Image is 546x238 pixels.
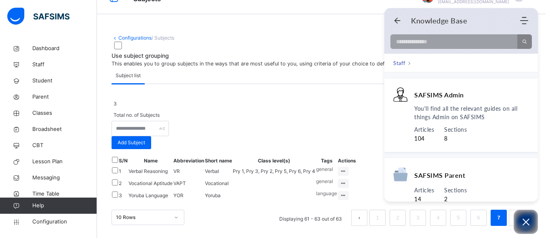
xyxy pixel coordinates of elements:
[444,195,467,204] span: 2
[384,78,538,152] div: category SAFSIMS Admin
[152,35,174,41] span: / Subjects
[173,156,204,165] th: Abbreviation
[414,104,529,121] span: You'll find all the relevant guides on all things Admin on SAFSIMS
[204,190,232,202] td: Yoruba
[430,210,446,226] li: 4
[470,210,487,226] li: 6
[232,165,316,177] td: Pry 1, Pry 3, Pry 2, Pry 5, Pry 6, Pry 4
[316,156,337,165] th: Tags
[351,210,367,226] li: 上一页
[414,213,422,223] a: 3
[118,35,152,41] a: Configurations
[373,213,381,223] a: 1
[204,165,232,177] td: Verbal
[32,218,97,226] span: Configuration
[414,134,434,143] span: 104
[414,195,434,204] span: 14
[393,17,401,25] button: Back
[32,158,97,166] span: Lesson Plan
[118,190,128,202] td: 3
[337,156,356,165] th: Actions
[434,213,442,223] a: 4
[32,61,97,69] span: Staff
[128,190,173,202] td: Yoruba Language
[32,109,97,117] span: Classes
[128,156,173,165] th: Name
[32,125,97,133] span: Broadsheet
[519,17,529,25] div: Modules Menu
[410,210,426,226] li: 3
[112,51,531,60] span: Use subject grouping
[173,165,204,177] td: VR
[32,202,97,210] span: Help
[411,16,467,25] h1: Knowledge Base
[393,59,411,67] nav: breadcrumb
[444,186,467,195] span: Sections
[32,190,97,198] span: Time Table
[116,214,169,221] div: 10 Rows
[32,77,97,85] span: Student
[384,158,538,213] div: category SAFSIMS Parent
[444,134,467,143] span: 8
[32,44,97,53] span: Dashboard
[369,210,386,226] li: 1
[118,139,145,146] span: Add Subject
[173,177,204,190] td: VAPT
[273,210,348,226] li: Displaying 61 - 63 out of 63
[393,87,408,102] img: category section image
[495,213,502,223] a: 7
[128,165,173,177] td: Verbal Reasoning
[32,141,97,150] span: CBT
[384,54,538,72] div: breadcrumb current pageStaff
[444,125,467,134] span: Sections
[204,156,232,165] th: Short name
[114,100,529,107] span: 3
[414,125,434,134] span: Articles
[393,59,406,67] span: Staff
[414,91,464,99] a: category SAFSIMS Admin
[390,210,406,226] li: 2
[316,190,337,196] span: language
[514,210,538,234] button: Open asap
[351,210,367,226] button: prev page
[204,177,232,190] td: Vocational
[316,178,333,184] span: general
[414,91,464,99] span: SAFSIMS Admin
[118,165,128,177] td: 1
[118,177,128,190] td: 2
[116,72,141,79] span: Subject list
[509,210,525,226] button: next page
[7,8,70,25] img: safsims
[173,190,204,202] td: YOR
[118,156,128,165] th: S/N
[232,156,316,165] th: Class level(s)
[316,166,333,172] span: general
[509,210,525,226] li: 下一页
[450,210,466,226] li: 5
[454,213,462,223] a: 5
[114,112,529,119] span: Total no. of Subjects
[474,213,482,223] a: 6
[491,210,507,226] li: 7
[112,61,422,67] span: This enables you to group subjects in the ways that are most useful to you, using criteria of you...
[32,174,97,182] span: Messaging
[394,213,401,223] a: 2
[414,186,434,195] span: Articles
[414,171,465,179] span: SAFSIMS Parent
[414,171,465,179] a: category SAFSIMS Parent
[32,93,97,101] span: Parent
[128,177,173,190] td: Vocational Aptitude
